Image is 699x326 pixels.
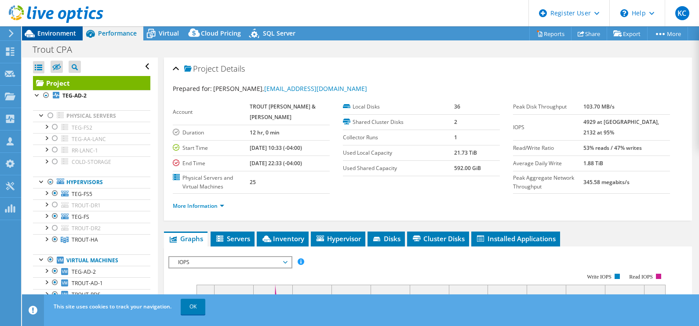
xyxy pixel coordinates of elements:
label: Peak Disk Throughput [513,102,583,111]
a: TEG-AA-LANC [33,133,150,145]
label: Used Shared Capacity [343,164,454,173]
a: TEG-FS2 [33,122,150,133]
label: Read/Write Ratio [513,144,583,152]
b: 21.73 TiB [454,149,477,156]
span: Cluster Disks [411,234,465,243]
a: TROUT-RDS [33,289,150,301]
span: TEG-FS2 [72,124,92,131]
span: Environment [37,29,76,37]
a: OK [181,299,205,315]
span: TROUT-DR2 [72,225,101,232]
b: 12 hr, 0 min [250,129,280,136]
span: COLD-STORAGE [72,158,111,166]
a: Hypervisors [33,177,150,188]
label: Duration [173,128,250,137]
text: Read IOPS [629,274,653,280]
span: TEG-AA-LANC [72,135,106,143]
span: Inventory [261,234,304,243]
b: TROUT [PERSON_NAME] & [PERSON_NAME] [250,103,316,121]
b: 25 [250,178,256,186]
label: Shared Cluster Disks [343,118,454,127]
a: Physical Servers [33,110,150,122]
svg: \n [620,9,628,17]
label: Prepared for: [173,84,212,93]
span: RR-LANC-1 [72,147,98,154]
span: KC [675,6,689,20]
b: 1 [454,134,457,141]
label: Collector Runs [343,133,454,142]
label: Used Local Capacity [343,149,454,157]
span: Installed Applications [476,234,556,243]
a: Virtual Machines [33,254,150,266]
label: IOPS [513,123,583,132]
span: Performance [98,29,137,37]
span: Cloud Pricing [201,29,241,37]
label: Physical Servers and Virtual Machines [173,174,250,191]
span: Details [221,63,245,74]
span: Servers [215,234,250,243]
label: Local Disks [343,102,454,111]
span: Virtual [159,29,179,37]
a: RR-LANC-1 [33,145,150,156]
b: 4929 at [GEOGRAPHIC_DATA], 2132 at 95% [583,118,659,136]
b: 103.70 MB/s [583,103,615,110]
a: TROUT-AD-1 [33,277,150,289]
span: Project [184,65,218,73]
b: 2 [454,118,457,126]
span: TEG-FS [72,213,89,221]
label: Start Time [173,144,250,152]
label: End Time [173,159,250,168]
span: [PERSON_NAME], [213,84,367,93]
b: 36 [454,103,460,110]
a: Export [607,27,648,40]
a: Project [33,76,150,90]
text: Write IOPS [587,274,612,280]
a: TEG-FS [33,211,150,222]
b: 53% reads / 47% writes [583,144,642,152]
span: TROUT-DR1 [72,202,101,209]
b: 592.00 GiB [454,164,481,172]
b: [DATE] 10:33 (-04:00) [250,144,302,152]
span: TROUT-AD-1 [72,279,103,287]
a: TEG-AD-2 [33,90,150,101]
span: Hypervisor [315,234,361,243]
span: SQL Server [263,29,295,37]
a: More [647,27,688,40]
b: 1.88 TiB [583,159,603,167]
b: TEG-AD-2 [62,92,87,99]
b: 345.58 megabits/s [583,178,630,186]
span: This site uses cookies to track your navigation. [54,303,171,310]
span: TROUT-HA [72,236,98,243]
label: Average Daily Write [513,159,583,168]
a: More Information [173,202,224,210]
a: [EMAIL_ADDRESS][DOMAIN_NAME] [264,84,367,93]
span: TEG-FS5 [72,190,92,198]
h1: Trout CPA [29,45,86,54]
a: Share [571,27,607,40]
a: TEG-AD-2 [33,266,150,277]
span: IOPS [174,257,287,268]
label: Account [173,108,250,116]
a: TROUT-DR2 [33,223,150,234]
label: Peak Aggregate Network Throughput [513,174,583,191]
a: Reports [529,27,572,40]
span: Disks [372,234,400,243]
a: TEG-FS5 [33,188,150,199]
b: [DATE] 22:33 (-04:00) [250,159,302,167]
a: TROUT-HA [33,234,150,246]
a: COLD-STORAGE [33,156,150,168]
span: Graphs [168,234,203,243]
span: TEG-AD-2 [72,268,96,275]
a: TROUT-DR1 [33,199,150,211]
span: TROUT-RDS [72,291,101,298]
text: 4500 [180,293,193,301]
